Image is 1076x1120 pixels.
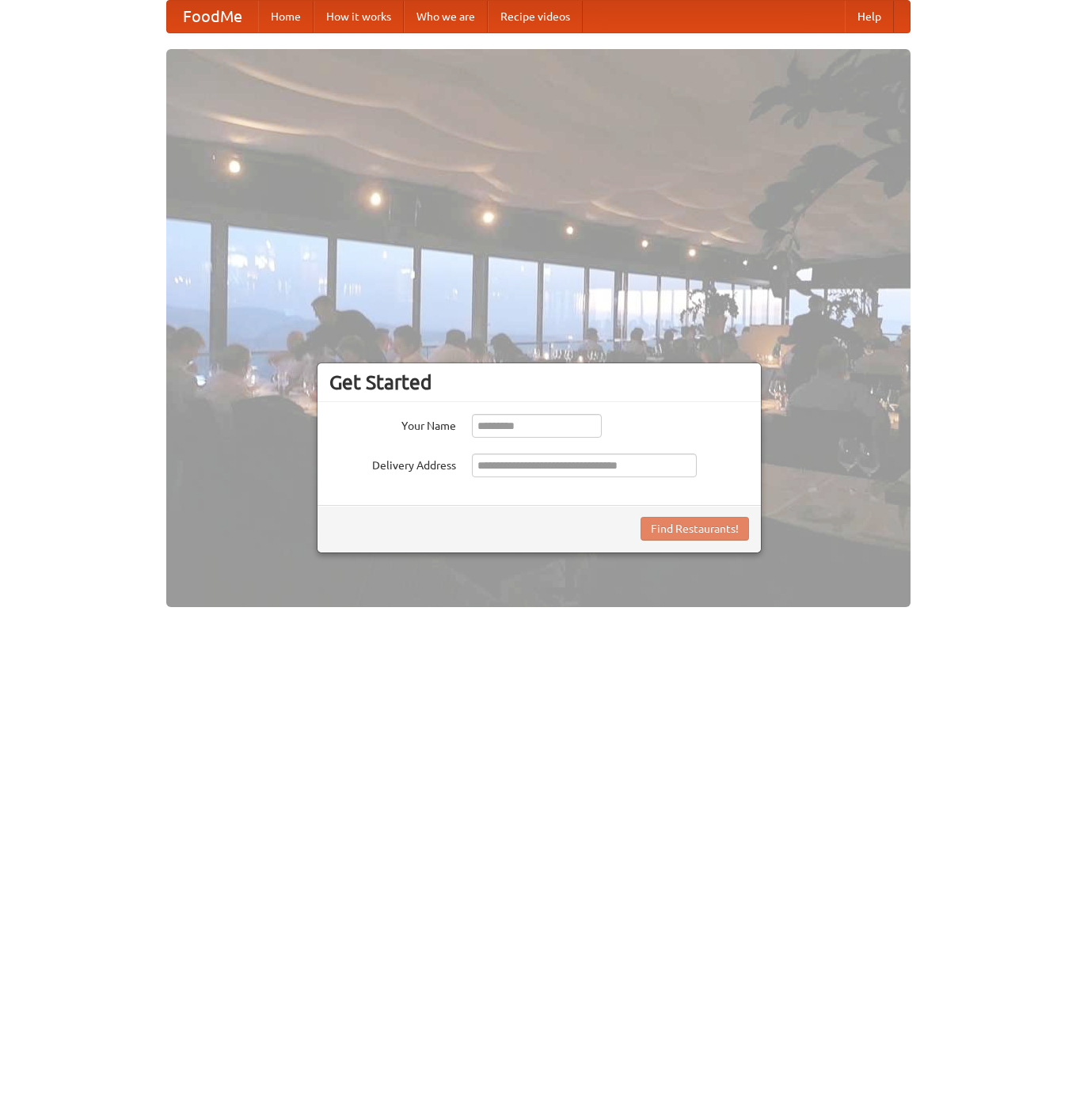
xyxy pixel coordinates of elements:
[404,1,488,32] a: Who we are
[329,370,749,394] h3: Get Started
[329,454,456,473] label: Delivery Address
[167,1,258,32] a: FoodMe
[488,1,583,32] a: Recipe videos
[314,1,404,32] a: How it works
[641,517,749,541] button: Find Restaurants!
[258,1,314,32] a: Home
[845,1,894,32] a: Help
[329,414,456,434] label: Your Name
